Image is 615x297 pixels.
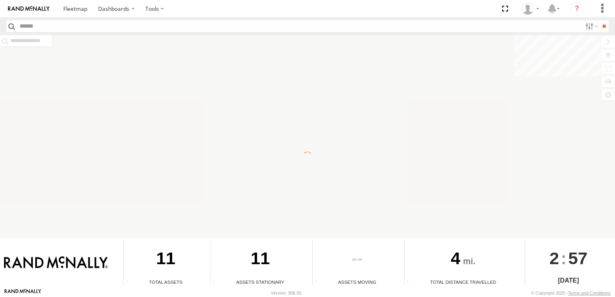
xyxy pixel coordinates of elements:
[124,279,208,285] div: Total Assets
[124,279,136,285] div: Total number of Enabled Assets
[568,291,611,295] a: Terms and Conditions
[519,3,542,15] div: Valeo Dash
[8,6,50,12] img: rand-logo.svg
[124,241,208,279] div: 11
[211,279,223,285] div: Total number of assets current stationary.
[313,279,401,285] div: Assets Moving
[4,289,41,297] a: Visit our Website
[313,279,325,285] div: Total number of assets current in transit.
[568,241,587,275] span: 57
[405,279,522,285] div: Total Distance Travelled
[525,276,612,285] div: [DATE]
[271,291,301,295] div: Version: 306.00
[525,241,612,275] div: :
[211,279,310,285] div: Assets Stationary
[549,241,559,275] span: 2
[405,279,417,285] div: Total distance travelled by all assets within specified date range and applied filters
[582,20,599,32] label: Search Filter Options
[4,256,108,270] img: Rand McNally
[211,241,310,279] div: 11
[405,241,522,279] div: 4
[571,2,583,15] i: ?
[531,291,611,295] div: © Copyright 2025 -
